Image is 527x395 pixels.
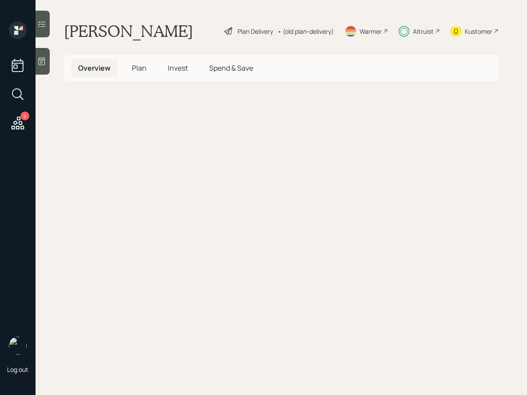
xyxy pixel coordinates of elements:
span: Plan [132,63,147,73]
span: Invest [168,63,188,73]
div: Warmer [360,27,382,36]
h1: [PERSON_NAME] [64,21,193,41]
div: Altruist [413,27,434,36]
div: 2 [20,112,29,120]
div: Plan Delivery [238,27,273,36]
div: • (old plan-delivery) [277,27,334,36]
img: sami-boghos-headshot.png [9,337,27,355]
div: Kustomer [465,27,492,36]
span: Spend & Save [209,63,253,73]
div: Log out [7,365,28,374]
span: Overview [78,63,111,73]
